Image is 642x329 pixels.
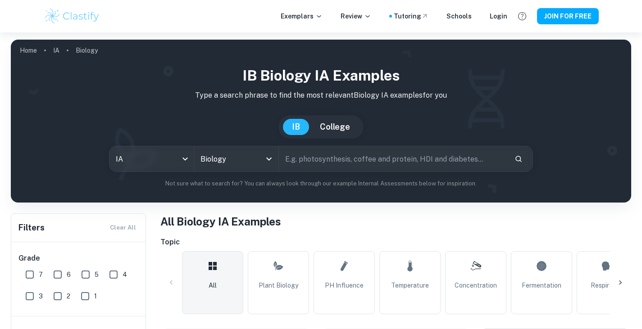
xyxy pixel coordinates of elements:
img: Clastify logo [44,7,101,25]
span: 7 [39,270,43,279]
p: Review [341,11,371,21]
span: Concentration [455,280,497,290]
input: E.g. photosynthesis, coffee and protein, HDI and diabetes... [279,146,508,171]
a: Schools [446,11,472,21]
img: profile cover [11,40,631,203]
button: Open [263,153,275,165]
span: Temperature [391,280,429,290]
a: Home [20,44,37,57]
div: IA [109,146,194,171]
span: 4 [123,270,127,279]
span: 1 [94,291,97,301]
button: College [311,119,359,135]
a: Login [490,11,507,21]
a: Tutoring [394,11,428,21]
h1: IB Biology IA examples [18,65,624,86]
h1: All Biology IA Examples [160,213,631,230]
span: 3 [39,291,43,301]
button: JOIN FOR FREE [537,8,599,24]
span: 6 [67,270,71,279]
h6: Grade [18,253,139,264]
a: IA [53,44,59,57]
button: Help and Feedback [515,9,530,24]
span: All [209,280,217,290]
span: 5 [95,270,99,279]
span: Plant Biology [259,280,298,290]
p: Type a search phrase to find the most relevant Biology IA examples for you [18,90,624,101]
span: 2 [67,291,70,301]
p: Biology [76,45,98,55]
span: Respiration [591,280,624,290]
h6: Filters [18,221,45,234]
p: Not sure what to search for? You can always look through our example Internal Assessments below f... [18,179,624,188]
span: Fermentation [522,280,561,290]
p: Exemplars [281,11,323,21]
h6: Topic [160,237,631,248]
span: pH Influence [325,280,364,290]
button: IB [283,119,309,135]
button: Search [511,151,526,167]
